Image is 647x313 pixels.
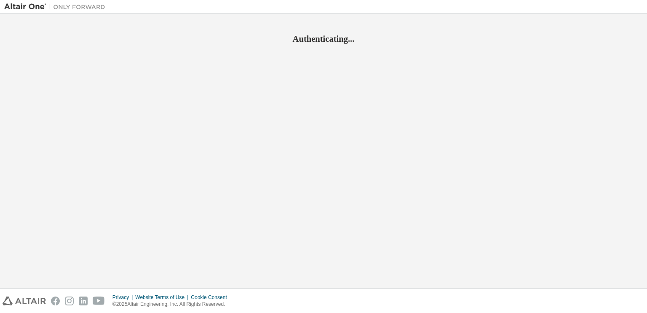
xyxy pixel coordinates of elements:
[93,297,105,305] img: youtube.svg
[65,297,74,305] img: instagram.svg
[3,297,46,305] img: altair_logo.svg
[191,294,232,301] div: Cookie Consent
[4,3,110,11] img: Altair One
[112,301,232,308] p: © 2025 Altair Engineering, Inc. All Rights Reserved.
[51,297,60,305] img: facebook.svg
[79,297,88,305] img: linkedin.svg
[4,33,643,44] h2: Authenticating...
[112,294,135,301] div: Privacy
[135,294,191,301] div: Website Terms of Use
